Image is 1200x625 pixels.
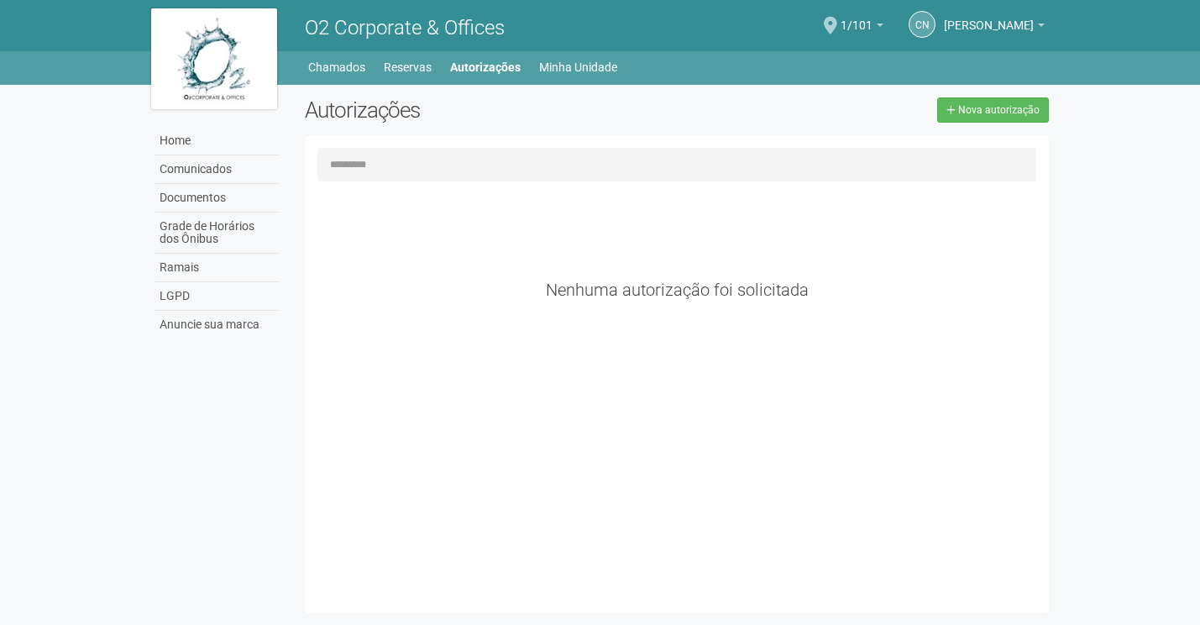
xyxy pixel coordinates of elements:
[305,16,505,39] span: O2 Corporate & Offices
[155,127,280,155] a: Home
[155,213,280,254] a: Grade de Horários dos Ônibus
[308,55,365,79] a: Chamados
[958,104,1040,116] span: Nova autorização
[909,11,935,38] a: CN
[155,311,280,339] a: Anuncie sua marca
[841,3,872,32] span: 1/101
[155,155,280,184] a: Comunicados
[155,184,280,213] a: Documentos
[944,21,1045,34] a: [PERSON_NAME]
[384,55,432,79] a: Reservas
[317,282,1037,297] div: Nenhuma autorização foi solicitada
[450,55,521,79] a: Autorizações
[937,97,1049,123] a: Nova autorização
[944,3,1034,32] span: CELIA NASCIMENTO
[539,55,617,79] a: Minha Unidade
[305,97,664,123] h2: Autorizações
[841,21,883,34] a: 1/101
[151,8,277,109] img: logo.jpg
[155,282,280,311] a: LGPD
[155,254,280,282] a: Ramais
